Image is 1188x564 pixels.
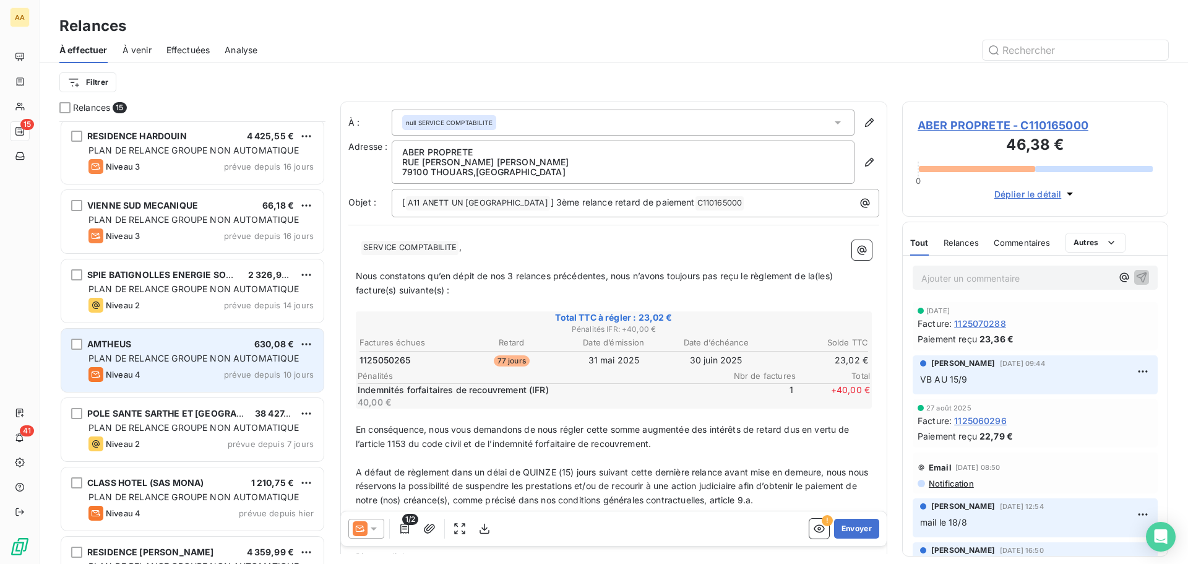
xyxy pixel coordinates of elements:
span: POLE SANTE SARTHE ET [GEOGRAPHIC_DATA] [87,408,287,419]
span: 77 jours [494,355,530,367]
span: prévue depuis 16 jours [224,162,314,171]
span: ] 3ème relance retard de paiement [551,197,695,207]
span: 630,08 € [254,339,294,349]
span: 41 [20,425,34,436]
span: 2 326,99 € [248,269,296,280]
p: 79100 THOUARS , [GEOGRAPHIC_DATA] [402,167,844,177]
span: PLAN DE RELANCE GROUPE NON AUTOMATIQUE [88,214,299,225]
span: RESIDENCE [PERSON_NAME] [87,547,213,557]
span: prévue depuis 14 jours [224,300,314,310]
img: Logo LeanPay [10,537,30,557]
span: Pénalités IFR : + 40,00 € [358,324,870,335]
span: Facture : [918,414,952,427]
span: prévue depuis 16 jours [224,231,314,241]
span: 4 425,55 € [247,131,295,141]
span: SPIE BATIGNOLLES ENERGIE SOPAC [87,269,243,280]
span: Paiement reçu [918,332,977,345]
span: 1 210,75 € [251,477,295,488]
span: , [459,241,462,252]
span: En conséquence, nous vous demandons de nous régler cette somme augmentée des intérêts de retard d... [356,424,852,449]
div: AA [10,7,30,27]
span: Nous constatons qu’en dépit de nos 3 relances précédentes, nous n’avons toujours pas reçu le règl... [356,271,835,295]
span: VB AU 15/9 [920,374,968,384]
span: Total TTC à régler : 23,02 € [358,311,870,324]
div: Open Intercom Messenger [1146,522,1176,552]
span: VIENNE SUD MECANIQUE [87,200,198,210]
p: 40,00 € [358,396,717,409]
span: [ [402,197,405,207]
span: 15 [20,119,34,130]
td: 23,02 € [768,354,869,367]
span: 15 [113,102,126,113]
span: prévue depuis 7 jours [228,439,314,449]
span: Analyse [225,44,257,56]
span: 66,18 € [262,200,294,210]
span: Pénalités [358,371,721,381]
span: prévue depuis hier [239,508,314,518]
span: Nbr de factures [721,371,796,381]
th: Date d’émission [563,336,664,349]
span: Relances [73,102,110,114]
p: ABER PROPRETE [402,147,844,157]
span: SERVICE COMPTABILITE [361,241,458,255]
span: Niveau 4 [106,370,140,380]
th: Solde TTC [768,336,869,349]
p: Indemnités forfaitaires de recouvrement (IFR) [358,384,717,396]
span: null SERVICE COMPTABILITE [406,118,493,127]
span: Email [929,462,952,472]
span: À effectuer [59,44,108,56]
span: ABER PROPRETE - C110165000 [918,117,1153,134]
span: Paiement reçu [918,430,977,443]
span: Effectuées [166,44,210,56]
th: Date d’échéance [666,336,767,349]
span: 27 août 2025 [926,404,971,412]
span: [PERSON_NAME] [931,358,995,369]
button: Envoyer [834,519,879,539]
span: Niveau 3 [106,231,140,241]
span: Objet : [348,197,376,207]
span: Notification [928,479,974,488]
span: [DATE] [926,307,950,315]
span: Tout [910,238,929,248]
td: 30 juin 2025 [666,354,767,367]
span: 23,36 € [979,332,1014,345]
span: 0 [916,176,921,186]
span: PLAN DE RELANCE GROUPE NON AUTOMATIQUE [88,284,299,294]
span: Facture : [918,317,952,330]
div: grid [59,121,325,564]
button: Autres [1065,233,1126,253]
span: [PERSON_NAME] [931,501,995,512]
td: 31 mai 2025 [563,354,664,367]
button: Déplier le détail [991,187,1080,201]
label: À : [348,116,392,129]
span: [DATE] 12:54 [1000,503,1044,510]
span: PLAN DE RELANCE GROUPE NON AUTOMATIQUE [88,353,299,363]
span: Commentaires [994,238,1051,248]
span: CLASS HOTEL (SAS MONA) [87,477,204,488]
span: [DATE] 16:50 [1000,547,1044,554]
span: RESIDENCE HARDOUIN [87,131,187,141]
input: Rechercher [983,40,1168,60]
span: [DATE] 09:44 [1000,360,1045,367]
span: 1125050265 [359,354,411,367]
span: 1 [719,384,793,409]
span: mail le 18/8 [920,517,967,527]
span: Adresse : [348,141,387,152]
span: [PERSON_NAME] [931,545,995,556]
span: 22,79 € [979,430,1013,443]
span: Total [796,371,870,381]
span: [DATE] 08:50 [955,464,1001,471]
span: prévue depuis 10 jours [224,370,314,380]
span: AMTHEUS [87,339,131,349]
h3: Relances [59,15,126,37]
span: PLAN DE RELANCE GROUPE NON AUTOMATIQUE [88,492,299,502]
span: Niveau 2 [106,439,140,449]
h3: 46,38 € [918,134,1153,158]
span: Déplier le détail [994,188,1062,201]
span: PLAN DE RELANCE GROUPE NON AUTOMATIQUE [88,422,299,433]
th: Factures échues [359,336,460,349]
span: Niveau 4 [106,508,140,518]
span: À venir [123,44,152,56]
span: 1/2 [402,514,418,525]
span: 1125070288 [954,317,1006,330]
